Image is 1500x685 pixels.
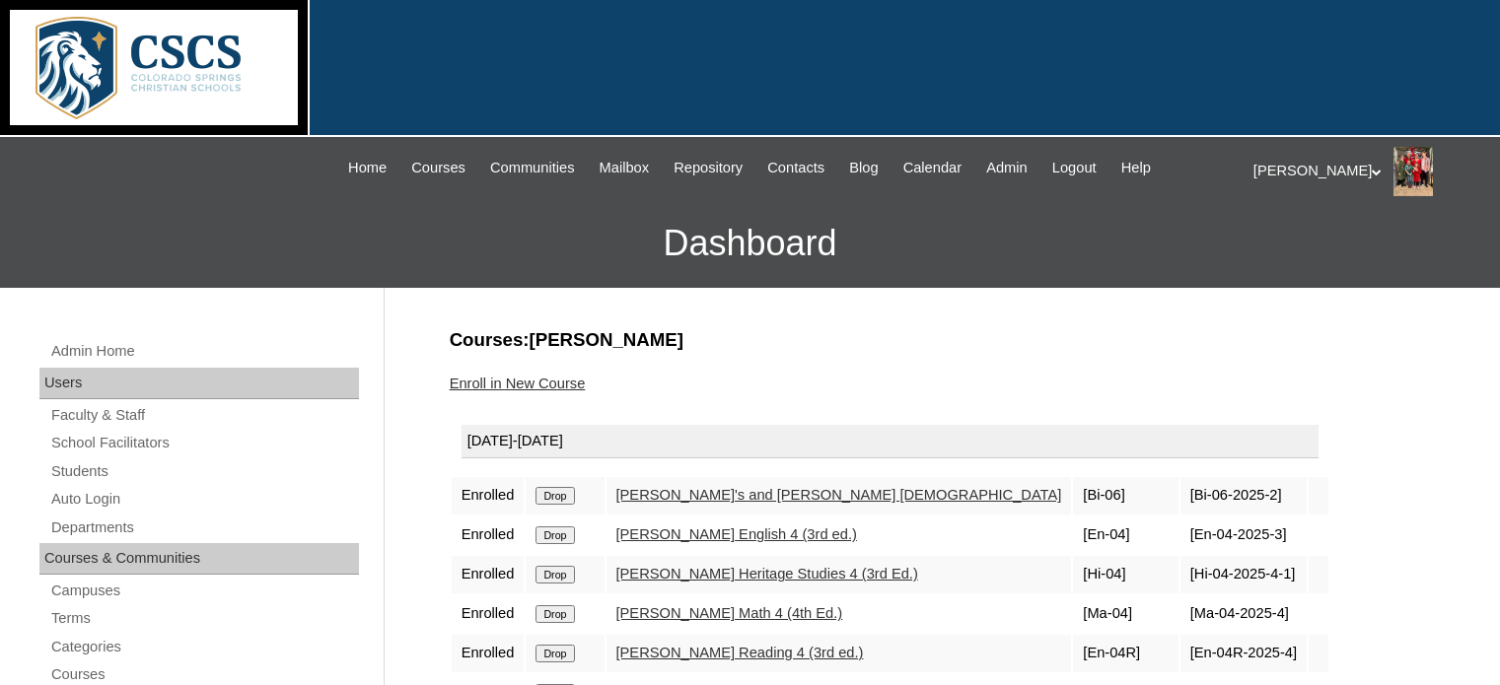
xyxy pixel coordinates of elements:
[536,605,574,623] input: Drop
[536,645,574,662] input: Drop
[616,605,843,621] a: [PERSON_NAME] Math 4 (4th Ed.)
[462,425,1319,458] div: [DATE]-[DATE]
[1180,516,1307,554] td: [En-04-2025-3]
[452,477,525,514] td: Enrolled
[536,487,574,505] input: Drop
[536,566,574,583] input: Drop
[338,157,396,179] a: Home
[411,157,465,179] span: Courses
[49,515,359,540] a: Departments
[893,157,971,179] a: Calendar
[616,487,1062,503] a: [PERSON_NAME]'s and [PERSON_NAME] [DEMOGRAPHIC_DATA]
[1073,635,1178,672] td: [En-04R]
[450,327,1426,353] h3: Courses:[PERSON_NAME]
[49,606,359,631] a: Terms
[1042,157,1107,179] a: Logout
[616,645,864,660] a: [PERSON_NAME] Reading 4 (3rd ed.)
[1253,147,1480,196] div: [PERSON_NAME]
[10,10,298,125] img: logo-white.png
[450,376,586,391] a: Enroll in New Course
[1180,477,1307,514] td: [Bi-06-2025-2]
[452,556,525,593] td: Enrolled
[452,635,525,672] td: Enrolled
[39,368,359,399] div: Users
[1393,147,1433,196] img: Stephanie Phillips
[49,459,359,484] a: Students
[664,157,752,179] a: Repository
[49,635,359,659] a: Categories
[1111,157,1161,179] a: Help
[757,157,834,179] a: Contacts
[616,566,918,582] a: [PERSON_NAME] Heritage Studies 4 (3rd Ed.)
[452,516,525,554] td: Enrolled
[1180,595,1307,633] td: [Ma-04-2025-4]
[452,595,525,633] td: Enrolled
[590,157,660,179] a: Mailbox
[1073,516,1178,554] td: [En-04]
[49,487,359,512] a: Auto Login
[616,526,857,542] a: [PERSON_NAME] English 4 (3rd ed.)
[490,157,575,179] span: Communities
[767,157,824,179] span: Contacts
[49,339,359,364] a: Admin Home
[674,157,743,179] span: Repository
[49,579,359,603] a: Campuses
[480,157,585,179] a: Communities
[1073,595,1178,633] td: [Ma-04]
[976,157,1037,179] a: Admin
[1073,477,1178,514] td: [Bi-06]
[1180,556,1307,593] td: [Hi-04-2025-4-1]
[986,157,1028,179] span: Admin
[849,157,878,179] span: Blog
[1121,157,1151,179] span: Help
[10,199,1490,288] h3: Dashboard
[401,157,475,179] a: Courses
[49,431,359,455] a: School Facilitators
[49,403,359,428] a: Faculty & Staff
[600,157,650,179] span: Mailbox
[39,543,359,575] div: Courses & Communities
[1180,635,1307,672] td: [En-04R-2025-4]
[1052,157,1097,179] span: Logout
[536,526,574,544] input: Drop
[903,157,962,179] span: Calendar
[1073,556,1178,593] td: [Hi-04]
[839,157,888,179] a: Blog
[348,157,387,179] span: Home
